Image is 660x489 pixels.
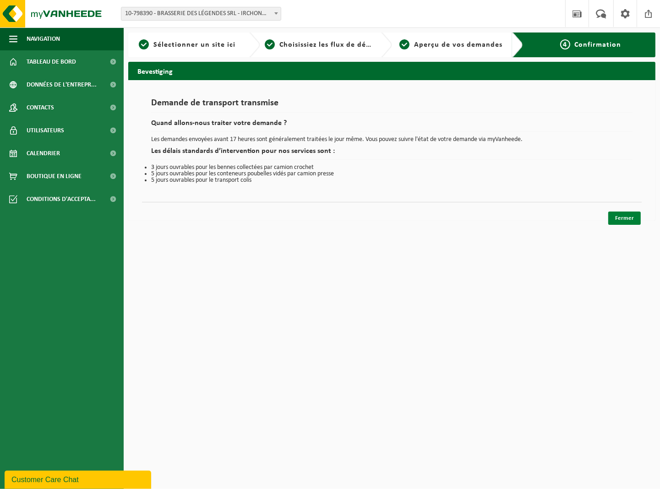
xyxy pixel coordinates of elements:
[133,39,242,50] a: 1Sélectionner un site ici
[397,39,506,50] a: 3Aperçu de vos demandes
[121,7,281,21] span: 10-798390 - BRASSERIE DES LÉGENDES SRL - IRCHONWELZ
[139,39,149,49] span: 1
[121,7,281,20] span: 10-798390 - BRASSERIE DES LÉGENDES SRL - IRCHONWELZ
[414,41,502,49] span: Aperçu de vos demandes
[151,136,633,143] p: Les demandes envoyées avant 17 heures sont généralement traitées le jour même. Vous pouvez suivre...
[5,469,153,489] iframe: chat widget
[27,50,76,73] span: Tableau de bord
[265,39,275,49] span: 2
[151,98,633,113] h1: Demande de transport transmise
[399,39,409,49] span: 3
[151,164,633,171] li: 3 jours ouvrables pour les bennes collectées par camion crochet
[151,171,633,177] li: 5 jours ouvrables pour les conteneurs poubelles vidés par camion presse
[153,41,235,49] span: Sélectionner un site ici
[27,73,97,96] span: Données de l'entrepr...
[560,39,570,49] span: 4
[608,212,641,225] a: Fermer
[27,119,64,142] span: Utilisateurs
[575,41,622,49] span: Confirmation
[151,147,633,160] h2: Les délais standards d’intervention pour nos services sont :
[27,27,60,50] span: Navigation
[151,120,633,132] h2: Quand allons-nous traiter votre demande ?
[265,39,374,50] a: 2Choisissiez les flux de déchets et récipients
[27,96,54,119] span: Contacts
[279,41,432,49] span: Choisissiez les flux de déchets et récipients
[27,165,82,188] span: Boutique en ligne
[128,62,655,80] h2: Bevestiging
[151,177,633,184] li: 5 jours ouvrables pour le transport colis
[27,188,96,211] span: Conditions d'accepta...
[27,142,60,165] span: Calendrier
